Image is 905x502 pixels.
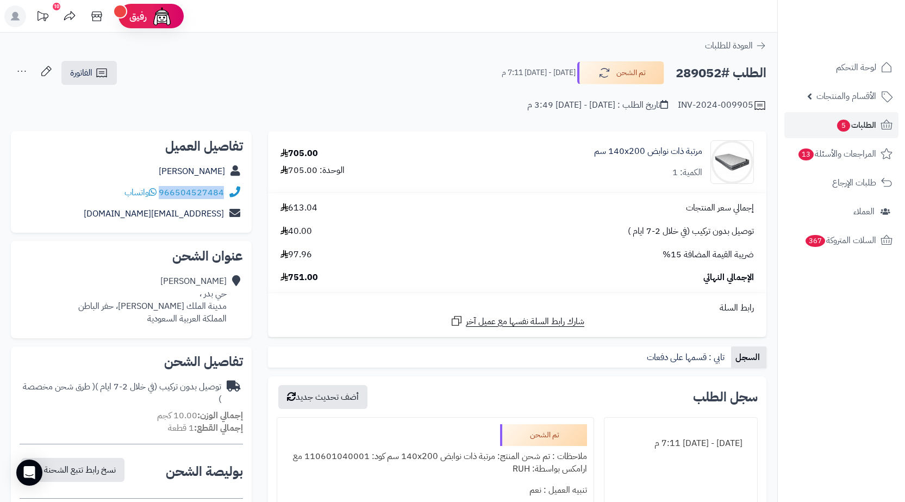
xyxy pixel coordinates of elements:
a: السجل [731,346,766,368]
span: شارك رابط السلة نفسها مع عميل آخر [466,315,584,328]
span: الأقسام والمنتجات [816,89,876,104]
div: تنبيه العميل : نعم [284,480,587,501]
a: الفاتورة [61,61,117,85]
a: [EMAIL_ADDRESS][DOMAIN_NAME] [84,207,224,220]
span: نسخ رابط تتبع الشحنة [44,463,116,476]
span: 5 [837,119,850,132]
span: لوحة التحكم [836,60,876,75]
span: 97.96 [280,249,312,261]
a: السلات المتروكة367 [784,227,898,253]
div: ملاحظات : تم شحن المنتج: مرتبة ذات نوابض 140x200 سم كود: 110601040001 مع ارامكس بواسطة: RUH [284,446,587,480]
h2: تفاصيل الشحن [20,355,243,368]
img: logo-2.png [831,8,895,31]
span: إجمالي سعر المنتجات [686,202,754,214]
a: شارك رابط السلة نفسها مع عميل آخر [450,314,584,328]
a: [PERSON_NAME] [159,165,225,178]
a: 966504527484 [159,186,224,199]
div: Open Intercom Messenger [16,460,42,486]
strong: إجمالي القطع: [194,422,243,435]
small: 10.00 كجم [157,409,243,422]
div: توصيل بدون تركيب (في خلال 2-7 ايام ) [20,381,221,406]
span: المراجعات والأسئلة [797,146,876,162]
span: 13 [798,148,814,160]
span: ( طرق شحن مخصصة ) [23,380,221,406]
span: 613.04 [280,202,317,214]
span: ضريبة القيمة المضافة 15% [663,249,754,261]
img: 1702551583-26-90x90.jpg [711,140,753,184]
h2: تفاصيل العميل [20,140,243,153]
a: تحديثات المنصة [29,5,56,30]
h2: الطلب #289052 [676,62,766,84]
div: [PERSON_NAME] حي بدر ، مدينة الملك [PERSON_NAME]، حفر الباطن المملكة العربية السعودية [78,275,227,325]
span: 367 [805,234,826,247]
small: [DATE] - [DATE] 7:11 م [502,67,576,78]
a: واتساب [124,186,157,199]
div: تاريخ الطلب : [DATE] - [DATE] 3:49 م [527,99,668,111]
a: لوحة التحكم [784,54,898,80]
button: تم الشحن [577,61,664,84]
div: 10 [53,3,60,10]
span: الطلبات [836,117,876,133]
span: 751.00 [280,271,318,284]
a: العودة للطلبات [705,39,766,52]
div: [DATE] - [DATE] 7:11 م [611,433,751,454]
a: الطلبات5 [784,112,898,138]
small: 1 قطعة [168,422,243,435]
div: 705.00 [280,147,318,160]
span: الإجمالي النهائي [703,271,754,284]
div: الوحدة: 705.00 [280,164,345,177]
span: العودة للطلبات [705,39,753,52]
div: INV-2024-009905 [678,99,766,112]
button: أضف تحديث جديد [278,385,367,409]
span: رفيق [129,10,147,23]
button: نسخ رابط تتبع الشحنة [21,458,124,482]
a: طلبات الإرجاع [784,170,898,196]
a: المراجعات والأسئلة13 [784,141,898,167]
span: توصيل بدون تركيب (في خلال 2-7 ايام ) [628,225,754,238]
a: مرتبة ذات نوابض 140x200 سم [594,145,702,158]
h2: بوليصة الشحن [166,465,243,478]
img: ai-face.png [151,5,173,27]
div: رابط السلة [272,302,762,314]
span: العملاء [853,204,875,219]
span: طلبات الإرجاع [832,175,876,190]
div: تم الشحن [500,424,587,446]
h2: عنوان الشحن [20,250,243,263]
span: السلات المتروكة [804,233,876,248]
h3: سجل الطلب [693,391,758,404]
span: 40.00 [280,225,312,238]
strong: إجمالي الوزن: [197,409,243,422]
span: الفاتورة [70,66,92,79]
a: تابي : قسمها على دفعات [642,346,731,368]
div: الكمية: 1 [672,166,702,179]
a: العملاء [784,199,898,225]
